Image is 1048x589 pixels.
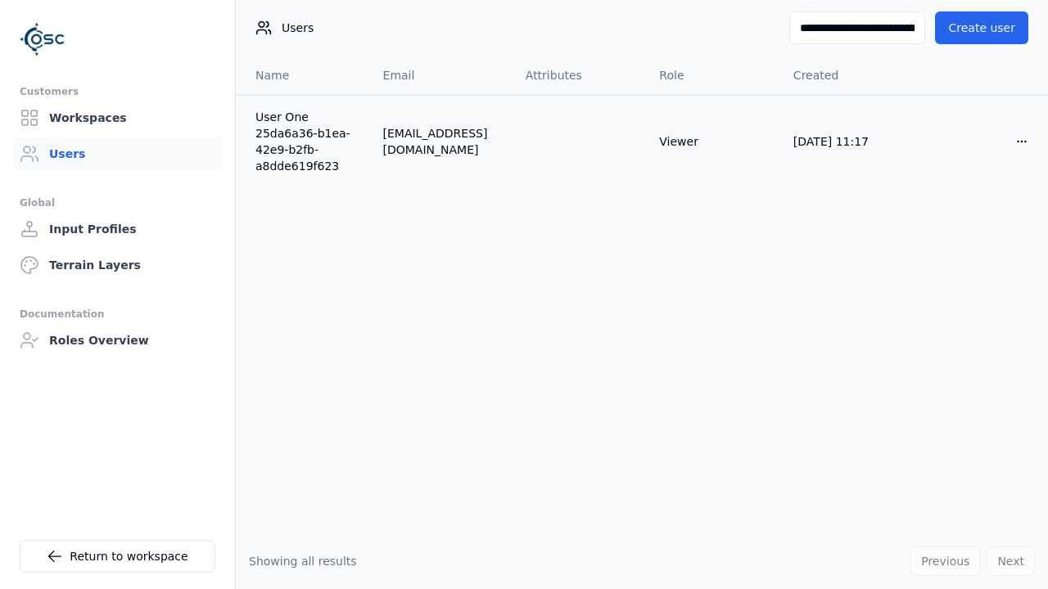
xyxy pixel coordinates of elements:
div: Global [20,193,215,213]
a: Roles Overview [13,324,222,357]
a: Workspaces [13,101,222,134]
a: User One 25da6a36-b1ea-42e9-b2fb-a8dde619f623 [255,109,357,174]
a: Return to workspace [20,540,215,573]
div: Viewer [659,133,767,150]
img: Logo [20,16,65,62]
th: Email [370,56,513,95]
span: Users [282,20,314,36]
th: Created [780,56,915,95]
th: Role [646,56,780,95]
span: Showing all results [249,555,357,568]
button: Create user [935,11,1028,44]
a: Users [13,137,222,170]
div: [DATE] 11:17 [793,133,901,150]
div: Customers [20,82,215,101]
a: Terrain Layers [13,249,222,281]
div: Documentation [20,304,215,324]
th: Attributes [513,56,647,95]
a: Input Profiles [13,213,222,245]
div: [EMAIL_ADDRESS][DOMAIN_NAME] [383,125,499,158]
th: Name [236,56,370,95]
